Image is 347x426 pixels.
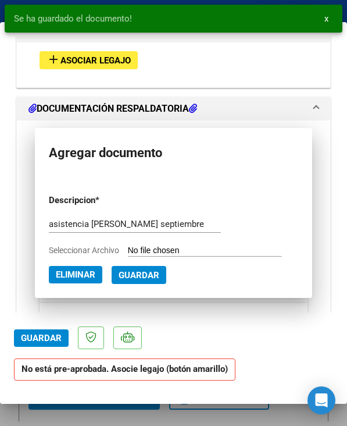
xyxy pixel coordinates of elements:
[17,120,330,377] div: DOCUMENTACIÓN RESPALDATORIA
[40,51,138,69] button: Asociar Legajo
[112,266,166,284] button: Guardar
[46,52,60,66] mat-icon: add
[28,102,197,116] h1: DOCUMENTACIÓN RESPALDATORIA
[49,142,299,164] h2: Agregar documento
[56,269,95,280] span: Eliminar
[49,266,102,283] button: Eliminar
[17,42,330,87] div: PREAPROBACIÓN PARA INTEGRACION
[307,386,335,414] div: Open Intercom Messenger
[324,13,328,24] span: x
[119,270,159,281] span: Guardar
[40,303,307,332] div: 1 total
[21,333,62,343] span: Guardar
[14,13,132,24] span: Se ha guardado el documento!
[14,329,69,347] button: Guardar
[14,358,235,381] strong: No está pre-aprobada. Asocie legajo (botón amarillo)
[49,194,137,207] p: Descripcion
[49,246,119,255] span: Seleccionar Archivo
[60,55,131,66] span: Asociar Legajo
[17,97,330,120] mat-expansion-panel-header: DOCUMENTACIÓN RESPALDATORIA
